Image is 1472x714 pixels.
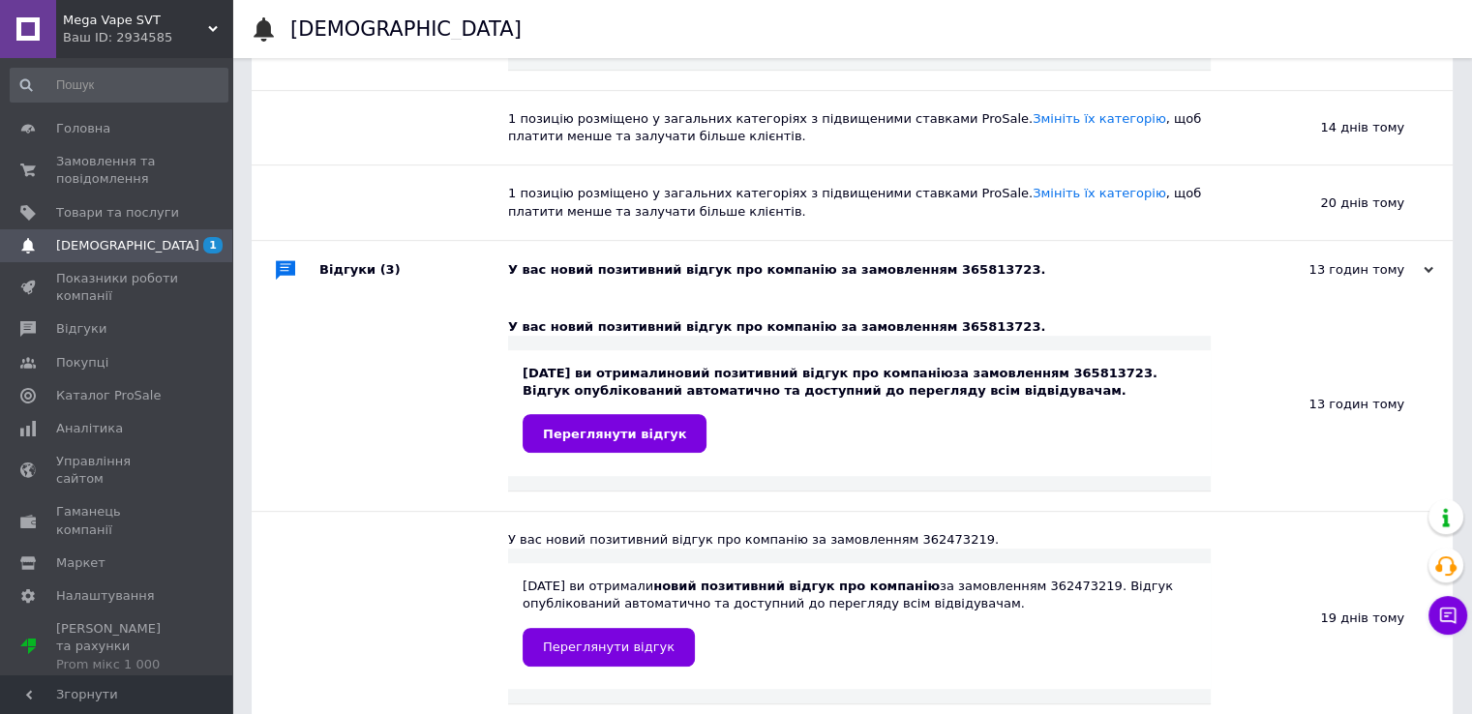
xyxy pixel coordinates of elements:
[1033,186,1166,200] a: Змініть їх категорію
[1211,91,1453,164] div: 14 днів тому
[508,318,1211,336] div: У вас новий позитивний відгук про компанію за замовленням 365813723.
[56,153,179,188] span: Замовлення та повідомлення
[290,17,522,41] h1: [DEMOGRAPHIC_DATA]
[56,554,105,572] span: Маркет
[1211,165,1453,239] div: 20 днів тому
[508,110,1211,145] div: 1 позицію розміщено у загальних категоріях з підвищеними ставками ProSale. , щоб платити менше та...
[56,620,179,673] span: [PERSON_NAME] та рахунки
[1033,111,1166,126] a: Змініть їх категорію
[1428,596,1467,635] button: Чат з покупцем
[319,241,508,299] div: Відгуки
[543,427,686,441] span: Переглянути відгук
[653,579,940,593] b: новий позитивний відгук про компанію
[523,365,1196,453] div: [DATE] ви отримали за замовленням 365813723. Відгук опублікований автоматично та доступний до пер...
[56,387,161,404] span: Каталог ProSale
[523,628,695,667] a: Переглянути відгук
[380,262,401,277] span: (3)
[63,12,208,29] span: Mega Vape SVT
[56,120,110,137] span: Головна
[56,656,179,673] div: Prom мікс 1 000
[56,204,179,222] span: Товари та послуги
[56,587,155,605] span: Налаштування
[10,68,228,103] input: Пошук
[508,261,1240,279] div: У вас новий позитивний відгук про компанію за замовленням 365813723.
[56,320,106,338] span: Відгуки
[56,237,199,254] span: [DEMOGRAPHIC_DATA]
[523,414,706,453] a: Переглянути відгук
[56,354,108,372] span: Покупці
[56,420,123,437] span: Аналітика
[56,270,179,305] span: Показники роботи компанії
[508,185,1211,220] div: 1 позицію розміщено у загальних категоріях з підвищеними ставками ProSale. , щоб платити менше та...
[203,237,223,253] span: 1
[1211,299,1453,511] div: 13 годин тому
[56,503,179,538] span: Гаманець компанії
[523,578,1196,666] div: [DATE] ви отримали за замовленням 362473219. Відгук опублікований автоматично та доступний до пер...
[508,531,1211,549] div: У вас новий позитивний відгук про компанію за замовленням 362473219.
[543,640,675,654] span: Переглянути відгук
[56,453,179,488] span: Управління сайтом
[667,366,953,380] b: новий позитивний відгук про компанію
[1240,261,1433,279] div: 13 годин тому
[63,29,232,46] div: Ваш ID: 2934585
